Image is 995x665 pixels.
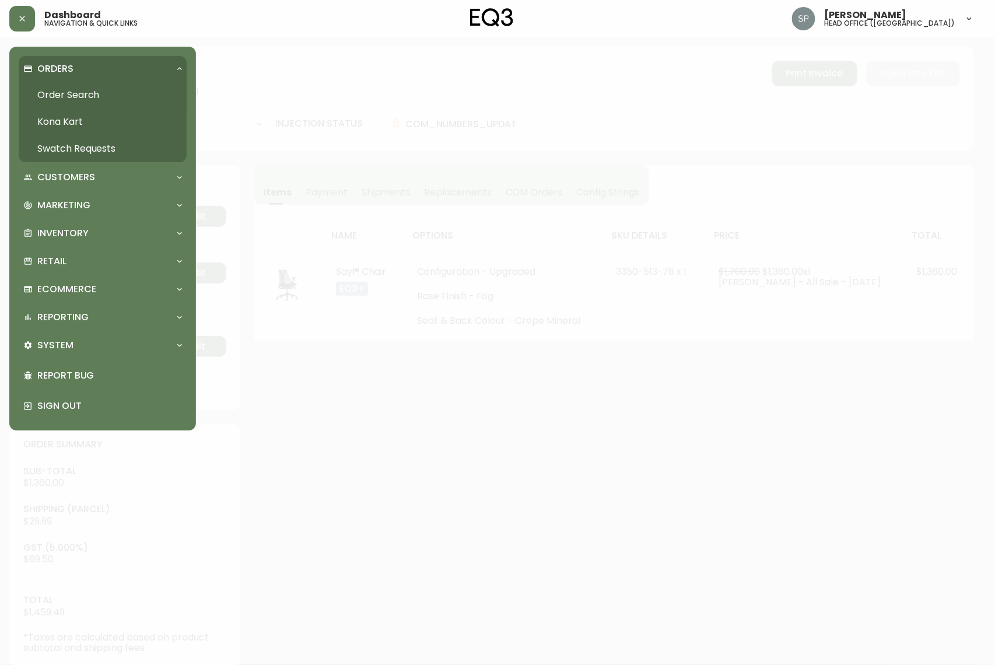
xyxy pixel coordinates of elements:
div: Marketing [19,192,187,218]
p: Report Bug [37,369,182,382]
div: Reporting [19,304,187,330]
h5: head office ([GEOGRAPHIC_DATA]) [825,20,955,27]
a: Kona Kart [19,108,187,135]
div: Customers [19,164,187,190]
p: Customers [37,171,95,184]
p: Ecommerce [37,283,96,296]
div: Inventory [19,220,187,246]
div: System [19,332,187,358]
p: Retail [37,255,66,268]
img: logo [470,8,513,27]
div: Ecommerce [19,276,187,302]
a: Order Search [19,82,187,108]
div: Retail [19,249,187,274]
div: Report Bug [19,360,187,391]
span: [PERSON_NAME] [825,10,907,20]
div: Sign Out [19,391,187,421]
h5: navigation & quick links [44,20,138,27]
img: 0cb179e7bf3690758a1aaa5f0aafa0b4 [792,7,815,30]
a: Swatch Requests [19,135,187,162]
p: Reporting [37,311,89,324]
p: Marketing [37,199,90,212]
p: Inventory [37,227,89,240]
p: System [37,339,73,352]
p: Orders [37,62,73,75]
span: Dashboard [44,10,101,20]
p: Sign Out [37,400,182,412]
div: Orders [19,56,187,82]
